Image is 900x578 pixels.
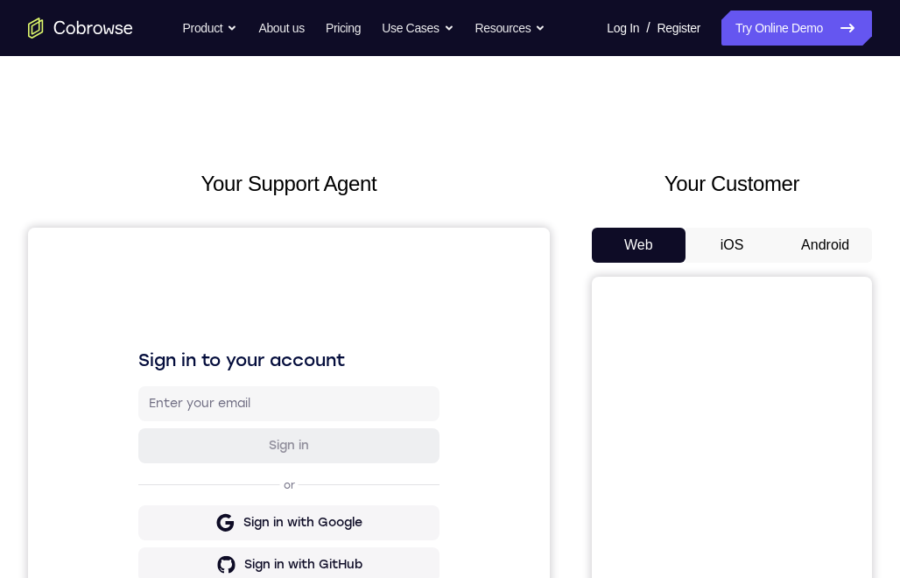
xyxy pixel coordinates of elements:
button: Use Cases [382,11,454,46]
div: Sign in with Intercom [209,370,341,388]
a: Pricing [326,11,361,46]
button: Android [778,228,872,263]
h2: Your Support Agent [28,168,550,200]
a: Log In [607,11,639,46]
button: Web [592,228,686,263]
p: or [252,250,271,264]
p: Don't have an account? [110,453,411,467]
a: About us [258,11,304,46]
button: Sign in with Intercom [110,362,411,397]
h2: Your Customer [592,168,872,200]
a: Try Online Demo [721,11,872,46]
button: iOS [686,228,779,263]
button: Sign in with Zendesk [110,404,411,439]
div: Sign in with Google [215,286,334,304]
button: Sign in with GitHub [110,320,411,355]
div: Sign in with Zendesk [211,412,340,430]
div: Sign in with GitHub [216,328,334,346]
button: Resources [475,11,546,46]
a: Create a new account [245,454,369,466]
a: Go to the home page [28,18,133,39]
a: Register [657,11,700,46]
span: / [646,18,650,39]
button: Sign in with Google [110,278,411,313]
button: Product [183,11,238,46]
